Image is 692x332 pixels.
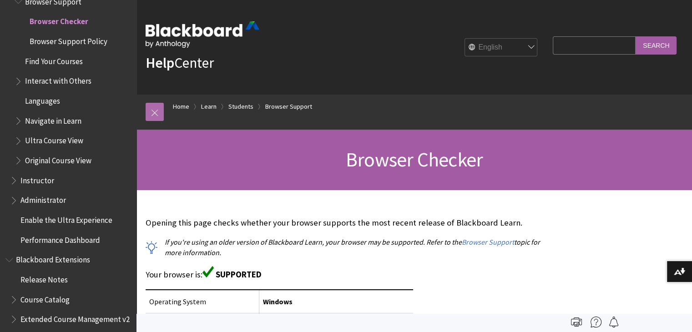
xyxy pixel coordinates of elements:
span: Languages [25,93,60,106]
span: SUPPORTED [216,269,262,280]
a: Students [228,101,253,112]
input: Search [636,36,677,54]
td: Operating System [146,290,259,313]
p: If you're using an older version of Blackboard Learn, your browser may be supported. Refer to the... [146,237,548,257]
span: Release Notes [20,272,68,284]
span: Windows [263,297,293,306]
span: Performance Dashboard [20,232,100,245]
select: Site Language Selector [465,39,538,57]
a: Learn [201,101,217,112]
strong: Help [146,54,174,72]
span: Blackboard Extensions [16,252,90,265]
span: Administrator [20,193,66,205]
span: Instructor [20,173,54,185]
a: Browser Support [462,237,514,247]
img: Blackboard by Anthology [146,21,259,48]
span: Extended Course Management v2 [20,312,130,324]
span: Browser Checker [346,147,483,172]
span: Navigate in Learn [25,113,81,126]
span: Course Catalog [20,292,70,304]
img: More help [591,317,601,327]
a: HelpCenter [146,54,214,72]
a: Browser Support [265,101,312,112]
span: Interact with Others [25,74,91,86]
span: Browser Checker [30,14,88,26]
span: Enable the Ultra Experience [20,212,112,225]
img: Print [571,317,582,327]
span: Ultra Course View [25,133,83,146]
span: Find Your Courses [25,54,83,66]
img: Green supported icon [202,266,214,277]
p: Opening this page checks whether your browser supports the most recent release of Blackboard Learn. [146,217,548,229]
img: Follow this page [608,317,619,327]
span: Original Course View [25,153,91,165]
span: Browser Support Policy [30,34,107,46]
p: Your browser is: [146,266,548,281]
a: Home [173,101,189,112]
